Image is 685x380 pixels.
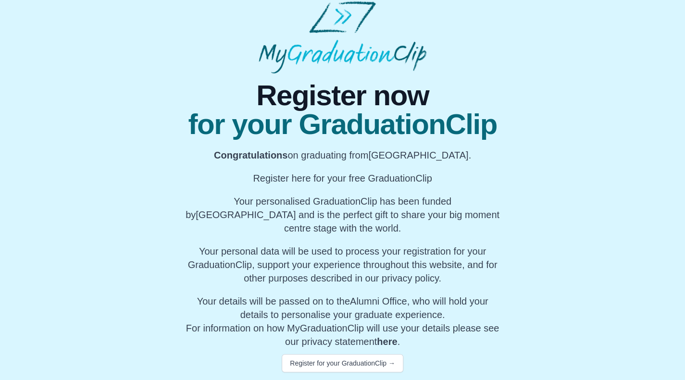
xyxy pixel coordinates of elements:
span: Alumni Office [350,296,407,306]
button: Register for your GraduationClip → [282,354,403,372]
span: Register now [183,81,502,110]
a: here [377,336,397,347]
span: for your GraduationClip [183,110,502,139]
span: For information on how MyGraduationClip will use your details please see our privacy statement . [186,296,499,347]
p: Register here for your free GraduationClip [183,172,502,185]
p: Your personal data will be used to process your registration for your GraduationClip, support you... [183,245,502,285]
p: Your personalised GraduationClip has been funded by [GEOGRAPHIC_DATA] and is the perfect gift to ... [183,195,502,235]
span: Your details will be passed on to the , who will hold your details to personalise your graduate e... [197,296,488,320]
b: Congratulations [214,150,287,160]
p: on graduating from [GEOGRAPHIC_DATA]. [183,148,502,162]
img: MyGraduationClip [259,1,426,74]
